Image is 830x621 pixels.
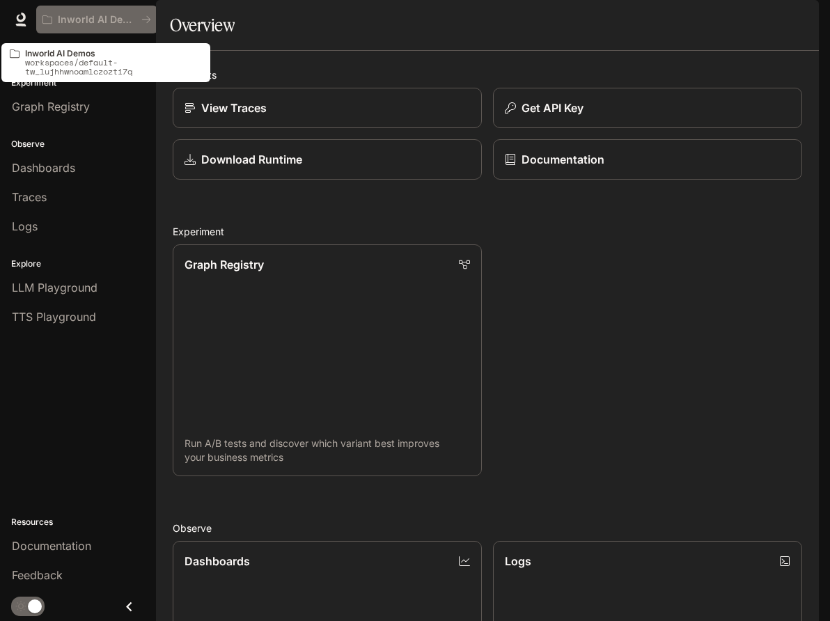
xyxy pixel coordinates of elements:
[173,68,802,82] h2: Shortcuts
[25,49,202,58] p: Inworld AI Demos
[493,88,802,128] button: Get API Key
[201,100,267,116] p: View Traces
[173,521,802,535] h2: Observe
[185,553,250,569] p: Dashboards
[170,11,235,39] h1: Overview
[25,58,202,76] p: workspaces/default-tw_lujhhwnoamlczozti7q
[36,6,157,33] button: All workspaces
[505,553,531,569] p: Logs
[522,151,604,168] p: Documentation
[173,139,482,180] a: Download Runtime
[493,139,802,180] a: Documentation
[185,437,470,464] p: Run A/B tests and discover which variant best improves your business metrics
[173,88,482,128] a: View Traces
[58,14,136,26] p: Inworld AI Demos
[173,244,482,476] a: Graph RegistryRun A/B tests and discover which variant best improves your business metrics
[522,100,584,116] p: Get API Key
[185,256,264,273] p: Graph Registry
[201,151,302,168] p: Download Runtime
[173,224,802,239] h2: Experiment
